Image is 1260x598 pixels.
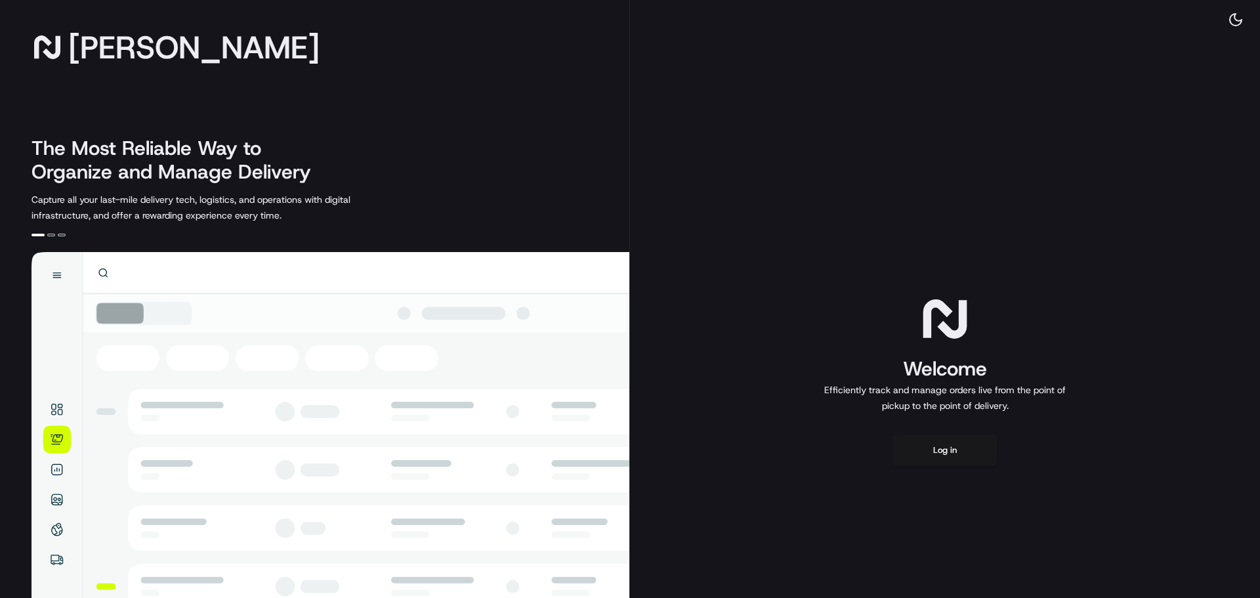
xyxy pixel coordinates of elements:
[819,382,1071,414] p: Efficiently track and manage orders live from the point of pickup to the point of delivery.
[31,137,325,184] h2: The Most Reliable Way to Organize and Manage Delivery
[819,356,1071,382] h1: Welcome
[31,192,409,223] p: Capture all your last-mile delivery tech, logistics, and operations with digital infrastructure, ...
[892,435,997,466] button: Log in
[68,34,320,60] span: [PERSON_NAME]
